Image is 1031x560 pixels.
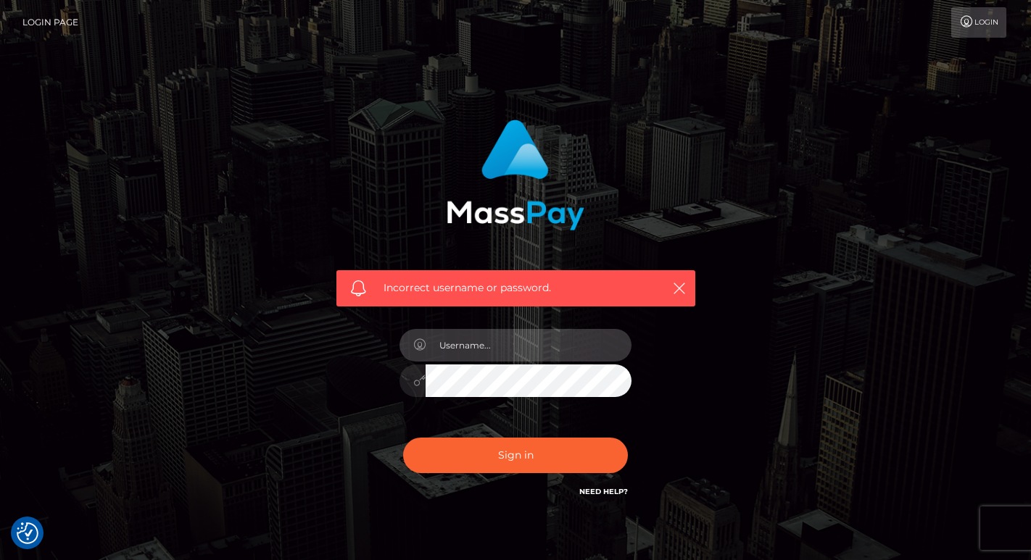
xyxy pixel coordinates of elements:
a: Login Page [22,7,78,38]
button: Sign in [403,438,628,473]
a: Need Help? [579,487,628,496]
input: Username... [426,329,632,362]
img: MassPay Login [447,120,584,230]
a: Login [951,7,1006,38]
img: Revisit consent button [17,522,38,544]
span: Incorrect username or password. [384,280,648,296]
button: Consent Preferences [17,522,38,544]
